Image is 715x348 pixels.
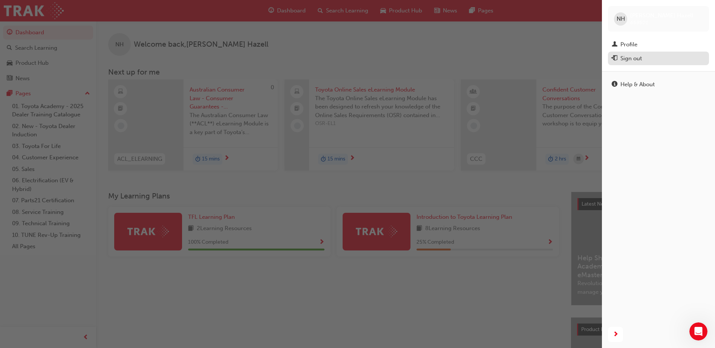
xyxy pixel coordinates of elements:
[630,12,693,19] span: [PERSON_NAME] Hazell
[617,15,625,23] span: NH
[612,55,617,62] span: exit-icon
[689,322,707,340] iframe: Intercom live chat
[608,52,709,66] button: Sign out
[613,330,619,339] span: next-icon
[608,38,709,52] a: Profile
[612,41,617,48] span: man-icon
[620,80,655,89] div: Help & About
[608,78,709,92] a: Help & About
[620,40,637,49] div: Profile
[612,81,617,88] span: info-icon
[630,19,648,26] span: 658501
[620,54,642,63] div: Sign out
